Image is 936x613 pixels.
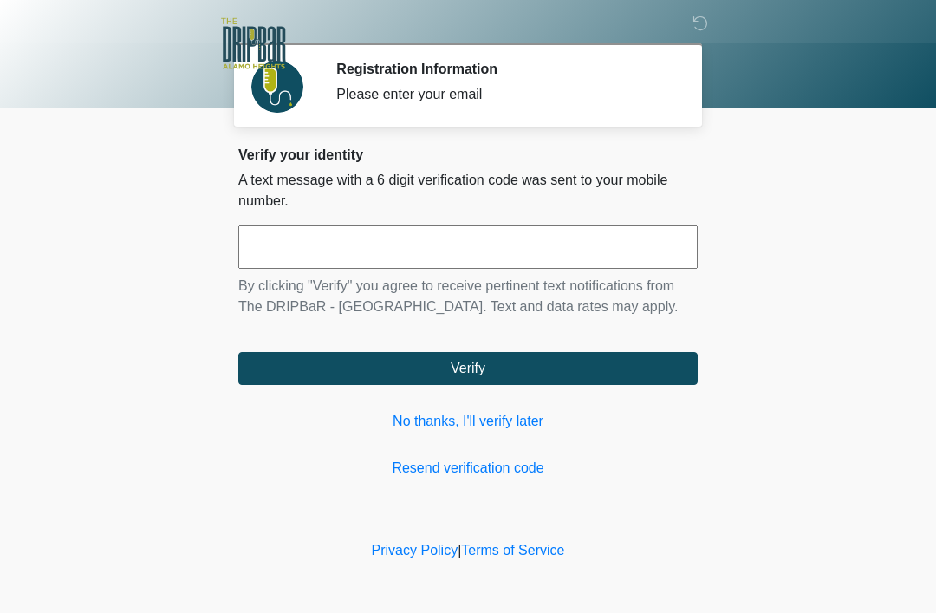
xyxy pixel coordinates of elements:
h2: Verify your identity [238,147,698,163]
button: Verify [238,352,698,385]
a: No thanks, I'll verify later [238,411,698,432]
img: The DRIPBaR - Alamo Heights Logo [221,13,286,75]
a: Terms of Service [461,543,564,558]
div: Please enter your email [336,84,672,105]
p: By clicking "Verify" you agree to receive pertinent text notifications from The DRIPBaR - [GEOGRA... [238,276,698,317]
a: | [458,543,461,558]
p: A text message with a 6 digit verification code was sent to your mobile number. [238,170,698,212]
a: Resend verification code [238,458,698,479]
a: Privacy Policy [372,543,458,558]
